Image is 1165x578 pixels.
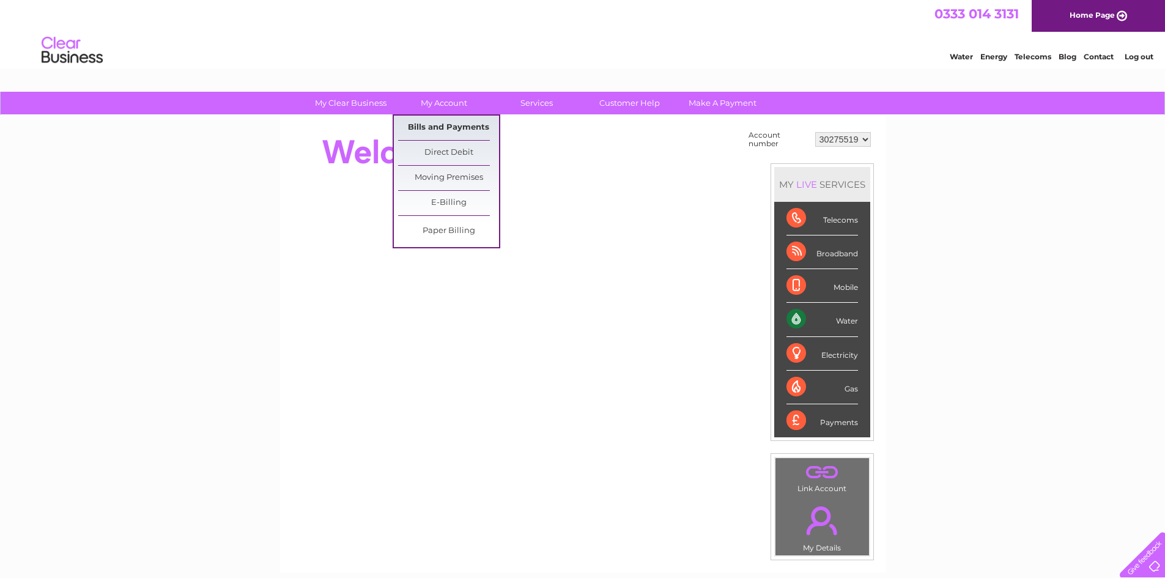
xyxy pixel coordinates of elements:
[398,116,499,140] a: Bills and Payments
[393,92,494,114] a: My Account
[786,269,858,303] div: Mobile
[745,128,812,151] td: Account number
[294,7,872,59] div: Clear Business is a trading name of Verastar Limited (registered in [GEOGRAPHIC_DATA] No. 3667643...
[775,458,870,496] td: Link Account
[1059,52,1076,61] a: Blog
[774,167,870,202] div: MY SERVICES
[486,92,587,114] a: Services
[672,92,773,114] a: Make A Payment
[980,52,1007,61] a: Energy
[786,303,858,336] div: Water
[934,6,1019,21] a: 0333 014 3131
[950,52,973,61] a: Water
[1015,52,1051,61] a: Telecoms
[794,179,819,190] div: LIVE
[786,235,858,269] div: Broadband
[779,461,866,483] a: .
[398,141,499,165] a: Direct Debit
[398,191,499,215] a: E-Billing
[579,92,680,114] a: Customer Help
[1084,52,1114,61] a: Contact
[398,166,499,190] a: Moving Premises
[300,92,401,114] a: My Clear Business
[786,202,858,235] div: Telecoms
[786,404,858,437] div: Payments
[775,496,870,556] td: My Details
[1125,52,1153,61] a: Log out
[786,371,858,404] div: Gas
[41,32,103,69] img: logo.png
[786,337,858,371] div: Electricity
[398,219,499,243] a: Paper Billing
[779,499,866,542] a: .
